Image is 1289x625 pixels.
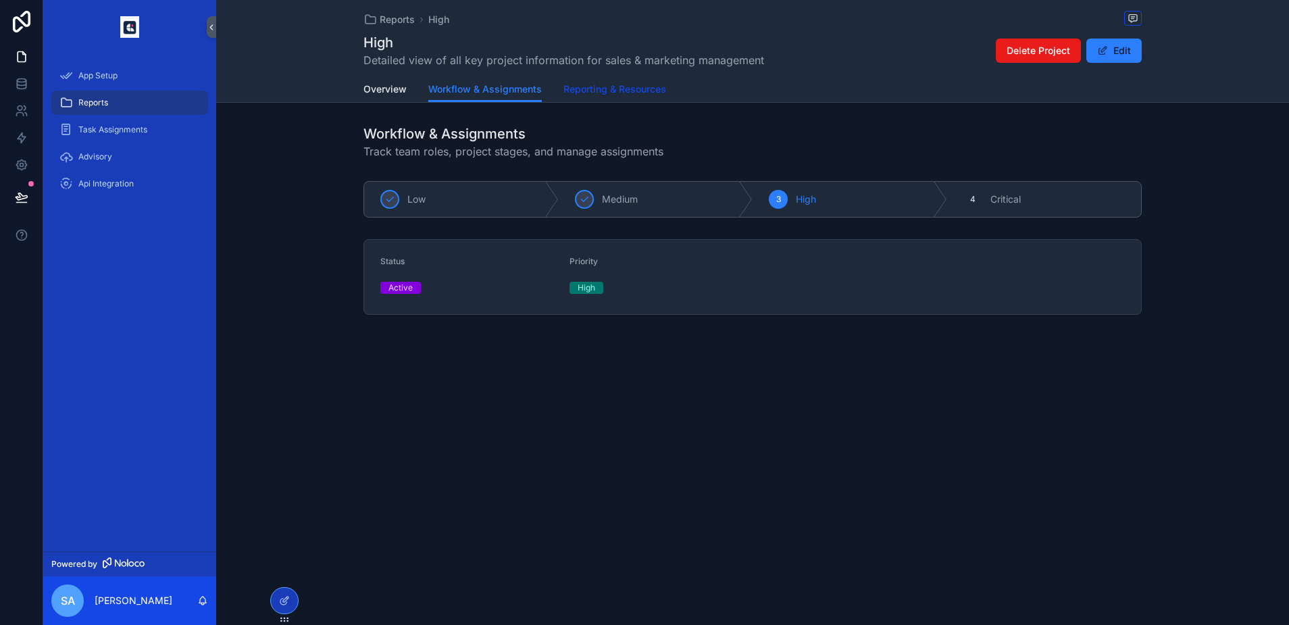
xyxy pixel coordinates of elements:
[388,282,413,294] div: Active
[380,256,405,266] span: Status
[563,82,666,96] span: Reporting & Resources
[1086,39,1142,63] button: Edit
[51,91,208,115] a: Reports
[578,282,595,294] div: High
[363,82,407,96] span: Overview
[363,143,663,159] span: Track team roles, project stages, and manage assignments
[363,33,764,52] h1: High
[363,52,764,68] span: Detailed view of all key project information for sales & marketing management
[61,593,75,609] span: SA
[43,551,216,576] a: Powered by
[428,13,449,26] a: High
[95,594,172,607] p: [PERSON_NAME]
[363,13,415,26] a: Reports
[563,77,666,104] a: Reporting & Resources
[428,77,542,103] a: Workflow & Assignments
[776,194,781,205] span: 3
[51,64,208,88] a: App Setup
[996,39,1081,63] button: Delete Project
[570,256,598,266] span: Priority
[51,145,208,169] a: Advisory
[990,193,1021,206] span: Critical
[78,178,134,189] span: Api Integration
[970,194,976,205] span: 4
[78,151,112,162] span: Advisory
[78,97,108,108] span: Reports
[602,193,638,206] span: Medium
[51,118,208,142] a: Task Assignments
[363,124,663,143] h1: Workflow & Assignments
[380,13,415,26] span: Reports
[796,193,816,206] span: High
[43,54,216,214] div: scrollable content
[120,16,140,38] img: App logo
[51,172,208,196] a: Api Integration
[78,124,147,135] span: Task Assignments
[363,77,407,104] a: Overview
[407,193,426,206] span: Low
[51,559,97,570] span: Powered by
[428,82,542,96] span: Workflow & Assignments
[1007,44,1070,57] span: Delete Project
[78,70,118,81] span: App Setup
